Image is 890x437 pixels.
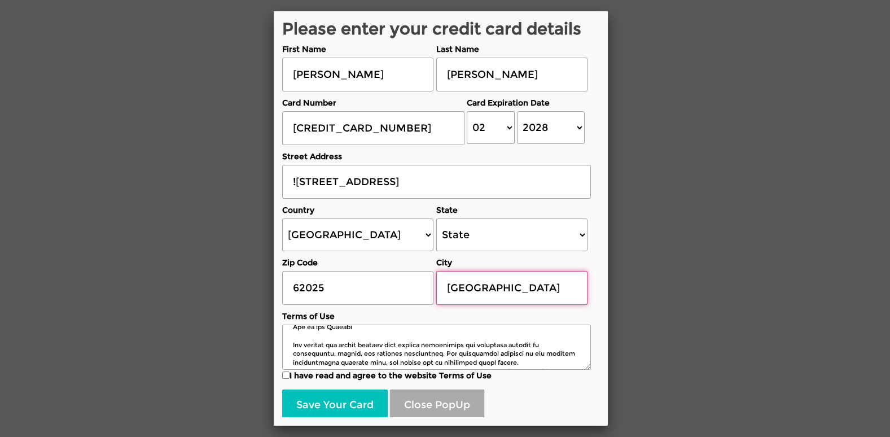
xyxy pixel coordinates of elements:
[282,390,388,421] button: Save Your Card
[282,257,433,268] label: Zip Code
[282,271,433,305] input: Zip Code
[282,58,433,91] input: First Name
[282,311,591,322] label: Terms of Use
[282,165,591,199] input: Street Address
[436,257,588,268] label: City
[282,325,591,370] textarea: Loremip do Sitametc Adip, elitsedd ei Temporin Utlab Etd. Magna Aliqu en Adminim veniam quis nos ...
[467,97,587,108] label: Card Expiration Date
[436,58,588,91] input: Last Name
[436,204,588,216] label: State
[282,111,464,145] input: Card Number
[436,43,588,55] label: Last Name
[282,372,290,379] input: I have read and agree to the website Terms of Use
[282,370,591,381] label: I have read and agree to the website Terms of Use
[436,271,588,305] input: City
[282,43,433,55] label: First Name
[282,151,591,162] label: Street Address
[282,97,464,108] label: Card Number
[282,204,433,216] label: Country
[282,20,591,38] h2: Please enter your credit card details
[390,390,484,421] button: Close PopUp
